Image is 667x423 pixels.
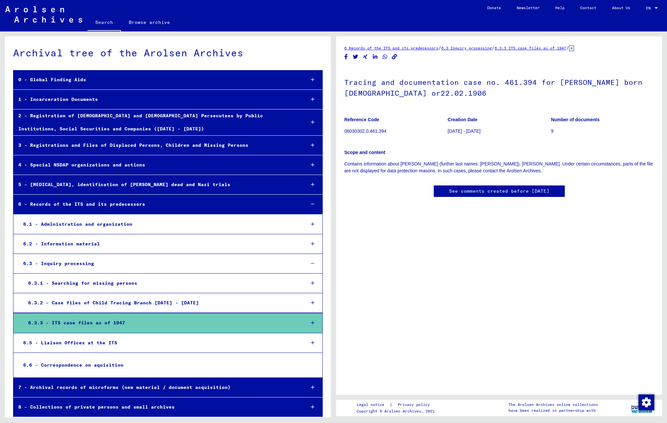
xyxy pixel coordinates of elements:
[438,45,441,51] span: /
[87,14,121,31] a: Search
[357,408,438,414] p: Copyright © Arolsen Archives, 2021
[13,46,323,60] div: Archival tree of the Arolsen Archives
[344,46,438,50] a: 6 Records of the ITS and its predecessors
[344,128,447,135] p: 06030302.0.461.394
[508,408,598,413] p: have been realized in partnership with
[13,401,300,413] div: 8 - Collections of private persons and small archives
[13,73,300,86] div: 0 - Global Finding Aids
[23,317,300,329] div: 6.3.3 - ITS case files as of 1947
[630,399,654,416] img: yv_logo.png
[362,53,369,61] button: Share on Xing
[13,109,300,135] div: 2 - Registration of [DEMOGRAPHIC_DATA] and [DEMOGRAPHIC_DATA] Persecutees by Public Institutions,...
[448,117,477,122] b: Creation Date
[449,188,549,195] a: See comments created before [DATE]
[13,93,300,106] div: 1 - Incarceration Documents
[448,128,550,135] p: [DATE] - [DATE]
[343,53,350,61] button: Share on Facebook
[18,218,300,231] div: 6.1 - Administration and organization
[508,402,598,408] p: The Arolsen Archives online collections
[121,14,178,30] a: Browse archive
[18,238,300,250] div: 6.2 - Information material
[566,45,569,51] span: /
[344,150,385,155] b: Scope and content
[441,46,492,50] a: 6.3 Inquiry processing
[357,401,438,408] div: |
[344,161,654,174] p: Contains information about [PERSON_NAME] (further last names: [PERSON_NAME]), [PERSON_NAME]. Unde...
[18,257,300,270] div: 6.3 - Inquiry processing
[13,159,300,171] div: 4 - Special NSDAP organizations and actions
[5,6,82,23] img: Arolsen_neg.svg
[492,45,495,51] span: /
[551,117,600,122] b: Number of documents
[638,394,654,410] div: Zustimmung ändern
[13,178,300,191] div: 5 - [MEDICAL_DATA], identification of [PERSON_NAME] dead and Nazi trials
[18,336,300,349] div: 6.5 - Liaison Offices at the ITS
[344,117,379,122] b: Reference Code
[638,394,654,410] img: Zustimmung ändern
[551,128,654,135] p: 9
[382,53,389,61] button: Share on WhatsApp
[13,381,300,394] div: 7 - Archival records of microforms (new material / document acquisition)
[372,53,379,61] button: Share on LinkedIn
[23,297,300,309] div: 6.3.2 - Case files of Child Tracing Branch [DATE] - [DATE]
[495,46,566,50] a: 6.3.3 ITS case files as of 1947
[18,359,299,372] div: 6.6 - Correspondence on aquisition
[391,53,398,61] button: Copy link
[23,277,300,290] div: 6.3.1 - Searching for missing persons
[357,401,390,408] a: Legal notice
[352,53,359,61] button: Share on Twitter
[646,6,651,10] mat-select-trigger: EN
[344,67,654,107] h1: Tracing and documentation case no. 461.394 for [PERSON_NAME] born [DEMOGRAPHIC_DATA] or22.02.1906
[13,198,300,211] div: 6 - Records of the ITS and its predecessors
[13,139,300,152] div: 3 - Registrations and Files of Displaced Persons, Children and Missing Persons
[392,401,438,408] a: Privacy policy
